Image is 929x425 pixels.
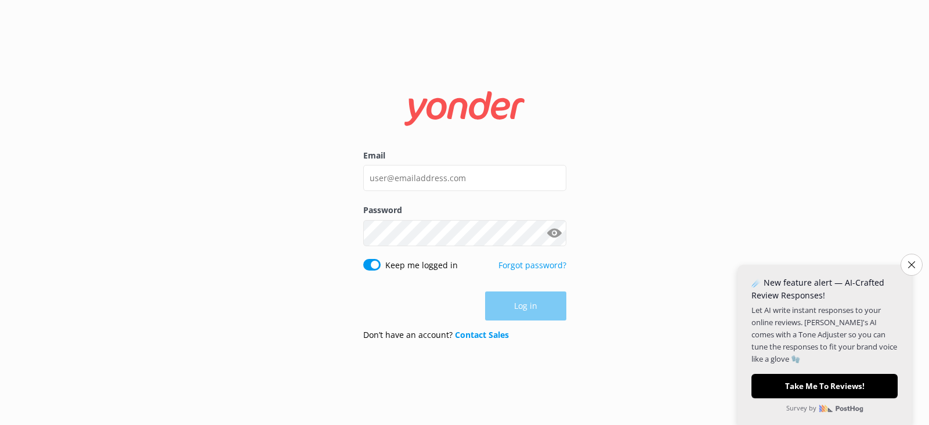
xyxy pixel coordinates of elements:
[498,260,566,271] a: Forgot password?
[455,329,509,340] a: Contact Sales
[385,259,458,272] label: Keep me logged in
[363,165,566,191] input: user@emailaddress.com
[363,204,566,217] label: Password
[363,149,566,162] label: Email
[543,221,566,244] button: Show password
[363,329,509,341] p: Don’t have an account?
